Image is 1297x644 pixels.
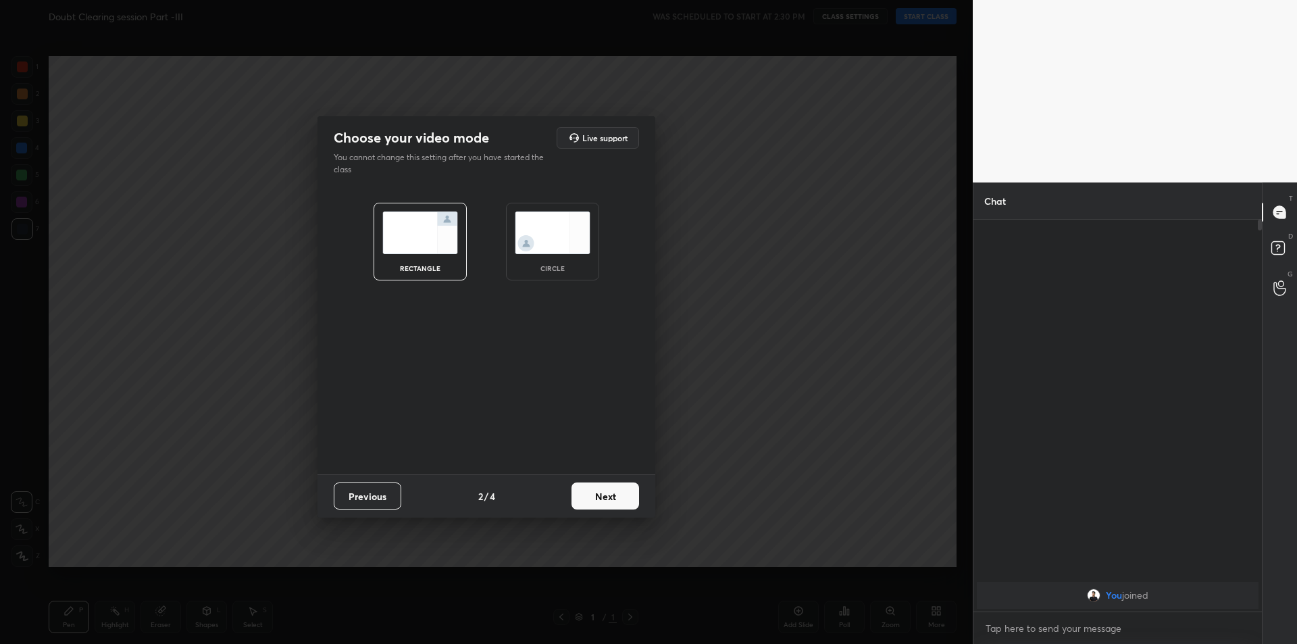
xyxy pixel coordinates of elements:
span: You [1106,590,1122,601]
span: joined [1122,590,1148,601]
h4: 2 [478,489,483,503]
button: Previous [334,482,401,510]
h5: Live support [582,134,628,142]
div: rectangle [393,265,447,272]
p: D [1288,231,1293,241]
img: normalScreenIcon.ae25ed63.svg [382,212,458,254]
p: Chat [973,183,1017,219]
h2: Choose your video mode [334,129,489,147]
p: G [1288,269,1293,279]
img: a23c7d1b6cba430992ed97ba714bd577.jpg [1087,589,1100,602]
h4: / [484,489,488,503]
div: grid [973,579,1262,612]
p: T [1289,193,1293,203]
p: You cannot change this setting after you have started the class [334,151,553,176]
img: circleScreenIcon.acc0effb.svg [515,212,590,254]
div: circle [526,265,580,272]
button: Next [571,482,639,510]
h4: 4 [490,489,495,503]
